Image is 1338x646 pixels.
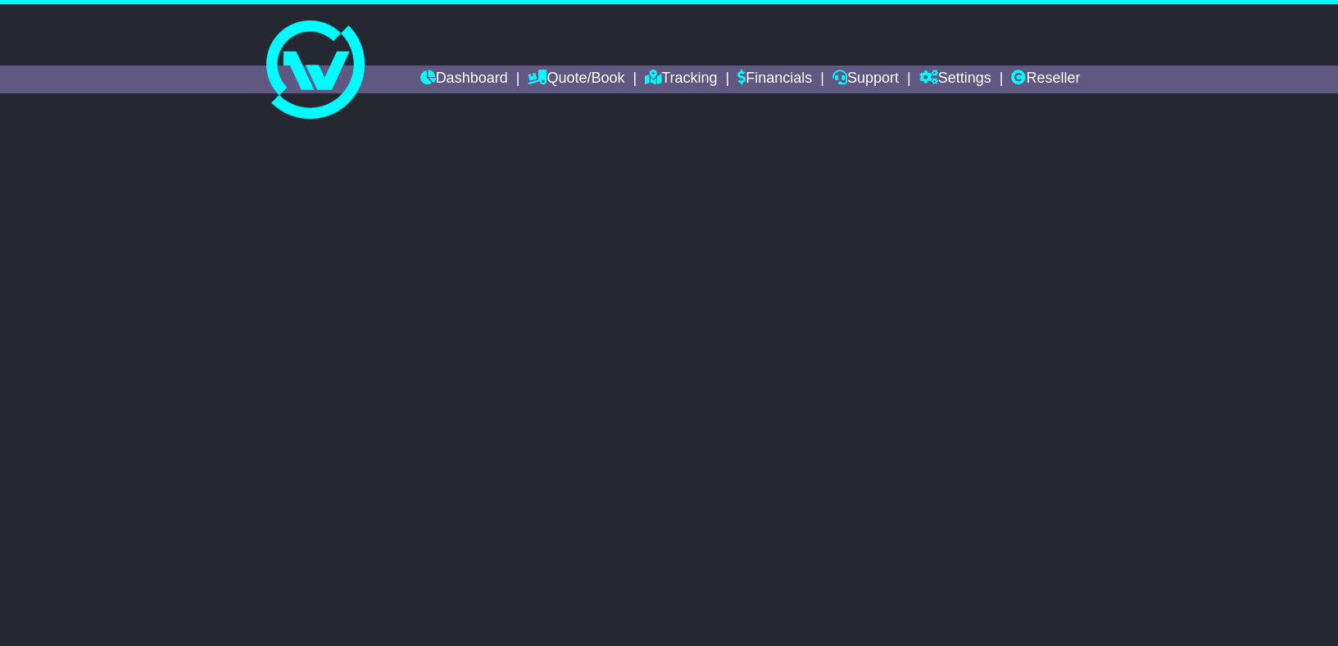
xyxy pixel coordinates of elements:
a: Support [832,66,899,93]
a: Reseller [1011,66,1080,93]
a: Financials [737,66,812,93]
a: Tracking [645,66,717,93]
a: Quote/Book [528,66,624,93]
a: Settings [919,66,991,93]
a: Dashboard [420,66,508,93]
